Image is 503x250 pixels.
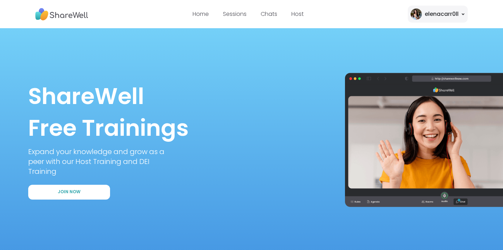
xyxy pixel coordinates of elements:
[193,10,209,18] a: Home
[291,10,304,18] a: Host
[223,10,247,18] a: Sessions
[411,8,422,20] img: elenacarr0ll
[28,185,110,200] button: Join Now
[28,147,176,176] p: Expand your knowledge and grow as a peer with our Host Training and DEI Training
[28,80,475,144] h1: ShareWell Free Trainings
[261,10,277,18] a: Chats
[35,5,88,24] img: ShareWell Nav Logo
[425,10,459,18] div: elenacarr0ll
[58,189,80,195] span: Join Now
